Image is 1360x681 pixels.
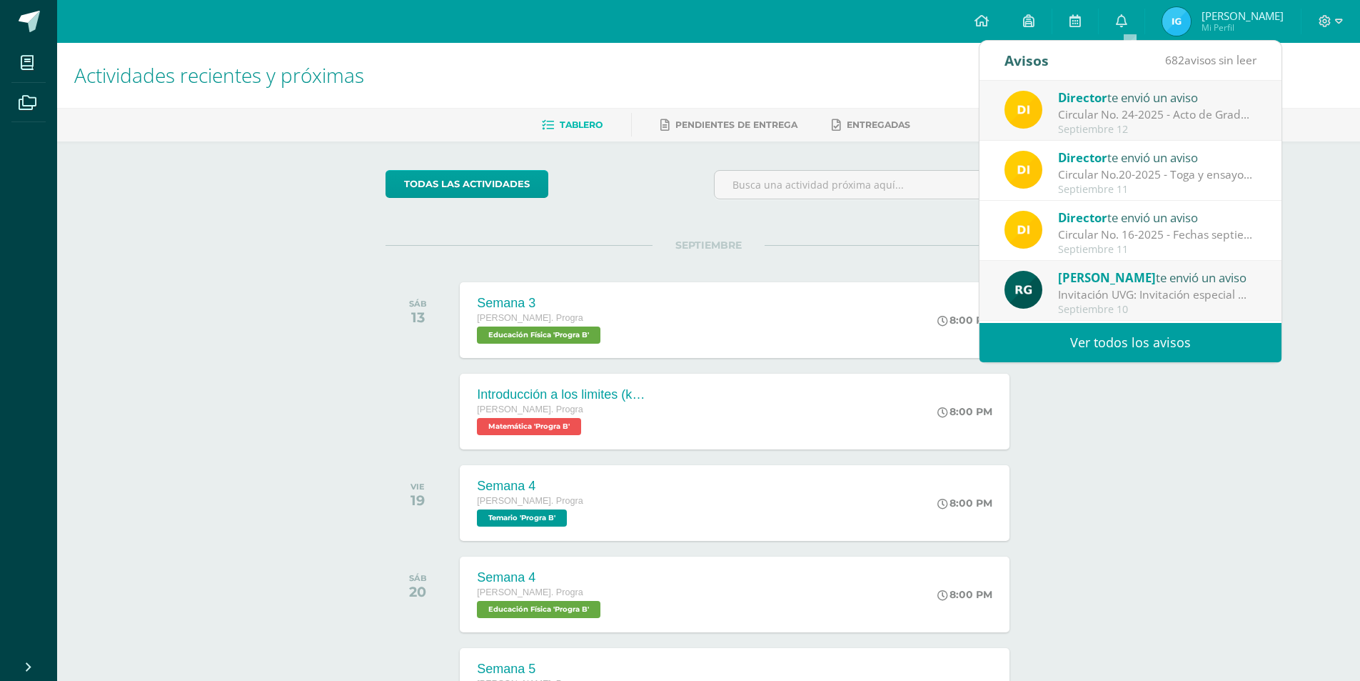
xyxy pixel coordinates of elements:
[1202,9,1284,23] span: [PERSON_NAME]
[1058,227,1256,243] div: Circular No. 16-2025 - Fechas septiembre: Estimados padres de familia y/o encargados Compartimos ...
[386,170,548,198] a: todas las Actividades
[1058,208,1256,227] div: te envió un aviso
[477,662,604,677] div: Semana 5
[409,583,427,600] div: 20
[1058,106,1256,123] div: Circular No. 24-2025 - Acto de Graduación Promoción XXVI: Estimados padres de familia y)o encarga...
[1058,88,1256,106] div: te envió un aviso
[1058,287,1256,303] div: Invitación UVG: Invitación especial ✨ El programa Mujeres en Ingeniería – Virtual de la Universid...
[675,119,797,130] span: Pendientes de entrega
[937,405,992,418] div: 8:00 PM
[410,492,425,509] div: 19
[1004,41,1049,80] div: Avisos
[410,482,425,492] div: VIE
[477,418,581,435] span: Matemática 'Progra B'
[477,479,583,494] div: Semana 4
[847,119,910,130] span: Entregadas
[74,61,364,89] span: Actividades recientes y próximas
[1058,269,1156,286] span: [PERSON_NAME]
[1058,149,1107,166] span: Director
[477,601,600,618] span: Educación Física 'Progra B'
[979,323,1281,362] a: Ver todos los avisos
[1165,52,1256,68] span: avisos sin leer
[1058,89,1107,106] span: Director
[937,314,992,327] div: 8:00 PM
[477,313,583,323] span: [PERSON_NAME]. Progra
[1058,268,1256,287] div: te envió un aviso
[1004,151,1042,189] img: f0b35651ae50ff9c693c4cbd3f40c4bb.png
[542,114,603,136] a: Tablero
[1004,211,1042,249] img: f0b35651ae50ff9c693c4cbd3f40c4bb.png
[653,239,765,252] span: SEPTIEMBRE
[1004,91,1042,129] img: f0b35651ae50ff9c693c4cbd3f40c4bb.png
[1058,124,1256,136] div: Septiembre 12
[1058,304,1256,316] div: Septiembre 10
[1058,166,1256,183] div: Circular No.20-2025 - Toga y ensayos de Quinto Bachillerato: Estimados padres de familia y/o enca...
[409,299,427,309] div: SÁB
[1058,244,1256,256] div: Septiembre 11
[660,114,797,136] a: Pendientes de entrega
[937,497,992,509] div: 8:00 PM
[477,587,583,597] span: [PERSON_NAME]. Progra
[1162,7,1191,36] img: 651636e8bb3ebf80c0af00aaf6bf380f.png
[477,404,583,414] span: [PERSON_NAME]. Progra
[937,588,992,601] div: 8:00 PM
[715,171,1031,199] input: Busca una actividad próxima aquí...
[477,496,583,506] span: [PERSON_NAME]. Progra
[477,327,600,344] span: Educación Física 'Progra B'
[409,309,427,326] div: 13
[1058,184,1256,196] div: Septiembre 11
[1004,271,1042,309] img: 24ef3269677dd7dd963c57b86ff4a022.png
[477,570,604,585] div: Semana 4
[1165,52,1184,68] span: 682
[560,119,603,130] span: Tablero
[832,114,910,136] a: Entregadas
[1202,21,1284,34] span: Mi Perfil
[409,573,427,583] div: SÁB
[477,296,604,311] div: Semana 3
[1058,209,1107,226] span: Director
[477,509,567,527] span: Temario 'Progra B'
[477,387,648,402] div: Introducción a los limites (khan)
[1058,148,1256,166] div: te envió un aviso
